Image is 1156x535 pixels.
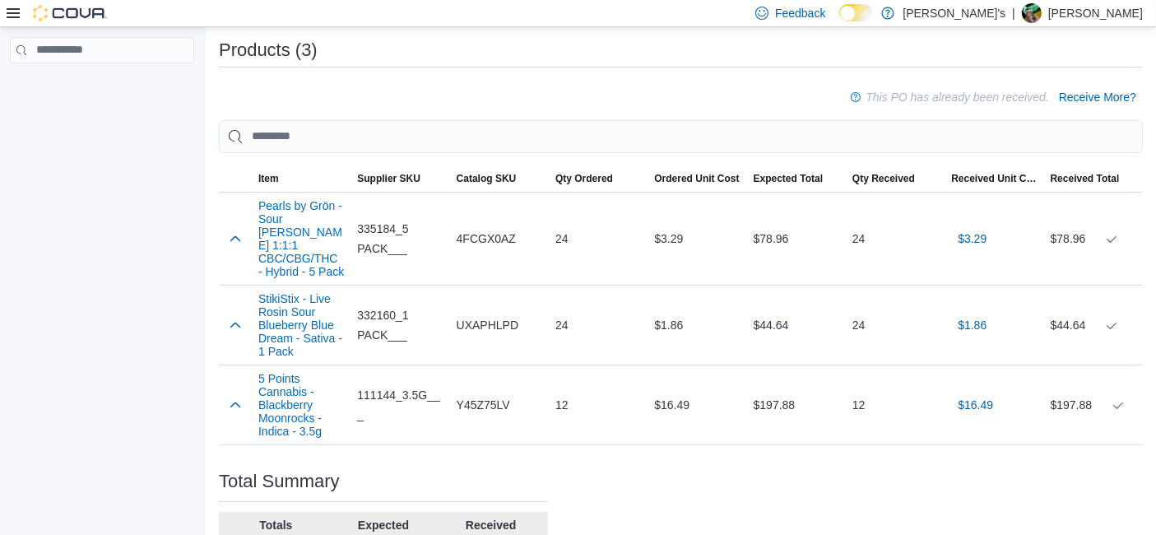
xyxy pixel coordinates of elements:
[351,165,449,192] button: Supplier SKU
[457,315,518,335] span: UXAPHLPD
[958,397,993,413] span: $16.49
[357,219,443,258] span: 335184_5 PACK___
[839,4,874,21] input: Dark Mode
[951,172,1037,185] span: Received Unit Cost
[357,305,443,345] span: 332160_1 PACK___
[33,5,107,21] img: Cova
[450,165,549,192] button: Catalog SKU
[258,199,344,278] button: Pearls by Grön - Sour [PERSON_NAME] 1:1:1 CBC/CBG/THC - Hybrid - 5 Pack
[846,388,945,421] div: 12
[846,165,945,192] button: Qty Received
[852,172,915,185] span: Qty Received
[219,40,318,60] h3: Products (3)
[258,292,344,358] button: StikiStix - Live Rosin Sour Blueberry Blue Dream - Sativa - 1 Pack
[457,229,516,249] span: 4FCGX0AZ
[839,21,840,22] span: Dark Mode
[648,309,746,342] div: $1.86
[1012,3,1015,23] p: |
[754,172,823,185] span: Expected Total
[1051,172,1120,185] span: Received Total
[747,309,846,342] div: $44.64
[440,517,541,533] p: Received
[457,395,510,415] span: Y45Z75LV
[1059,89,1136,105] span: Receive More?
[549,388,648,421] div: 12
[1044,165,1143,192] button: Received Total
[1051,395,1136,415] div: $197.88
[258,172,279,185] span: Item
[357,385,443,425] span: 111144_3.5G___
[549,165,648,192] button: Qty Ordered
[951,222,993,255] button: $3.29
[846,222,945,255] div: 24
[1048,3,1143,23] p: [PERSON_NAME]
[357,172,420,185] span: Supplier SKU
[1051,315,1136,335] div: $44.64
[958,317,987,333] span: $1.86
[903,3,1005,23] p: [PERSON_NAME]'s
[1022,3,1042,23] div: Leslie Muller
[775,5,825,21] span: Feedback
[457,172,517,185] span: Catalog SKU
[333,517,434,533] p: Expected
[648,165,746,192] button: Ordered Unit Cost
[1052,81,1143,114] button: Receive More?
[654,172,739,185] span: Ordered Unit Cost
[648,222,746,255] div: $3.29
[747,222,846,255] div: $78.96
[10,67,194,106] nav: Complex example
[747,388,846,421] div: $197.88
[951,388,1000,421] button: $16.49
[225,517,327,533] p: Totals
[549,309,648,342] div: 24
[945,165,1043,192] button: Received Unit Cost
[555,172,613,185] span: Qty Ordered
[252,165,351,192] button: Item
[219,472,340,491] h3: Total Summary
[747,165,846,192] button: Expected Total
[846,309,945,342] div: 24
[951,309,993,342] button: $1.86
[549,222,648,255] div: 24
[866,87,1049,107] p: This PO has already been received.
[258,372,344,438] button: 5 Points Cannabis - Blackberry Moonrocks - Indica - 3.5g
[1051,229,1136,249] div: $78.96
[958,230,987,247] span: $3.29
[648,388,746,421] div: $16.49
